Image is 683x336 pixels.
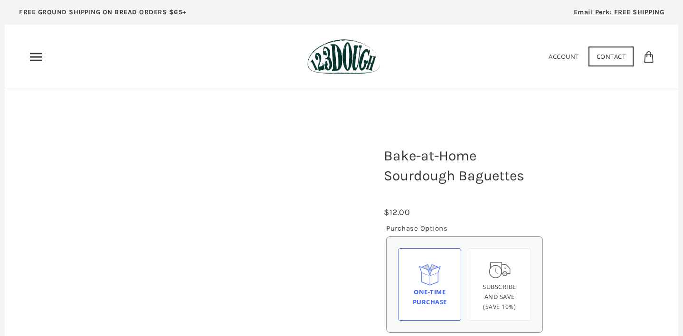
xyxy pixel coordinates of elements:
[386,223,447,234] legend: Purchase Options
[560,5,679,25] a: Email Perk: FREE SHIPPING
[384,205,410,219] div: $12.00
[574,8,664,16] span: Email Perk: FREE SHIPPING
[19,7,187,18] p: FREE GROUND SHIPPING ON BREAD ORDERS $65+
[28,49,44,65] nav: Primary
[588,47,634,66] a: Contact
[549,52,579,61] a: Account
[406,287,453,307] div: One-time Purchase
[5,5,201,25] a: FREE GROUND SHIPPING ON BREAD ORDERS $65+
[483,282,516,301] span: Subscribe and save
[483,303,516,311] span: (Save 10%)
[307,39,380,75] img: 123Dough Bakery
[377,141,552,190] h1: Bake-at-Home Sourdough Baguettes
